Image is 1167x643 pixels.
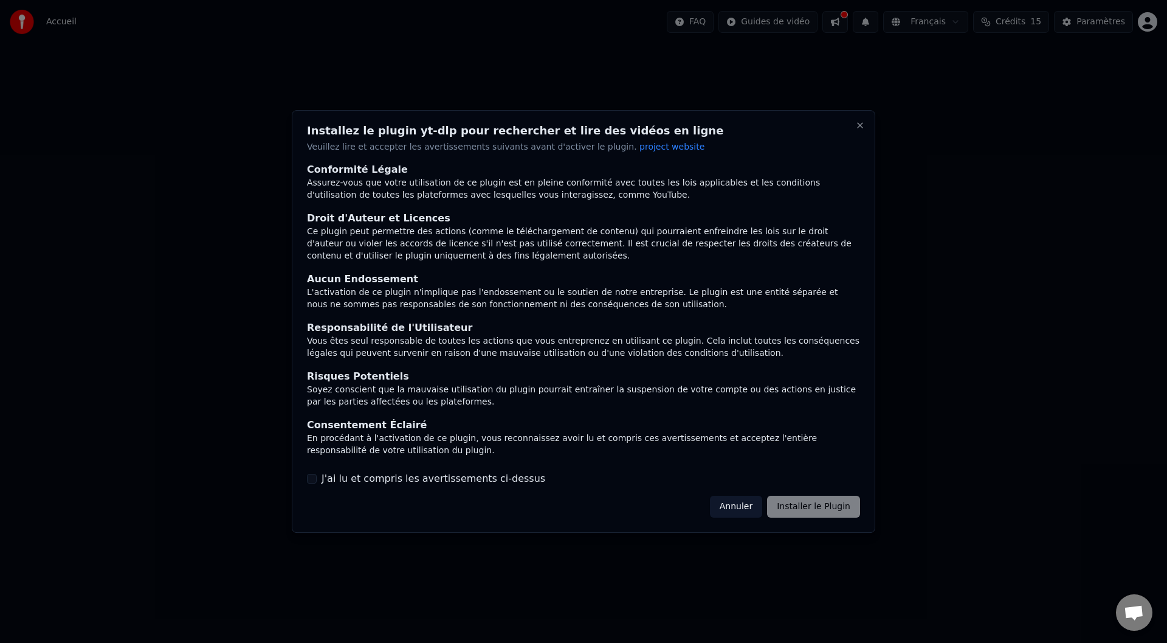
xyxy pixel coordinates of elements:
[307,141,860,153] p: Veuillez lire et accepter les avertissements suivants avant d'activer le plugin.
[307,335,860,360] div: Vous êtes seul responsable de toutes les actions que vous entreprenez en utilisant ce plugin. Cel...
[307,369,860,384] div: Risques Potentiels
[307,178,860,202] div: Assurez-vous que votre utilisation de ce plugin est en pleine conformité avec toutes les lois app...
[710,496,762,518] button: Annuler
[639,142,704,151] span: project website
[307,433,860,457] div: En procédant à l'activation de ce plugin, vous reconnaissez avoir lu et compris ces avertissement...
[307,321,860,335] div: Responsabilité de l'Utilisateur
[307,384,860,408] div: Soyez conscient que la mauvaise utilisation du plugin pourrait entraîner la suspension de votre c...
[307,418,860,433] div: Consentement Éclairé
[307,212,860,226] div: Droit d'Auteur et Licences
[307,163,860,178] div: Conformité Légale
[307,273,860,287] div: Aucun Endossement
[307,125,860,136] h2: Installez le plugin yt-dlp pour rechercher et lire des vidéos en ligne
[307,226,860,263] div: Ce plugin peut permettre des actions (comme le téléchargement de contenu) qui pourraient enfreind...
[307,287,860,311] div: L'activation de ce plugin n'implique pas l'endossement ou le soutien de notre entreprise. Le plug...
[322,471,545,486] label: J'ai lu et compris les avertissements ci-dessus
